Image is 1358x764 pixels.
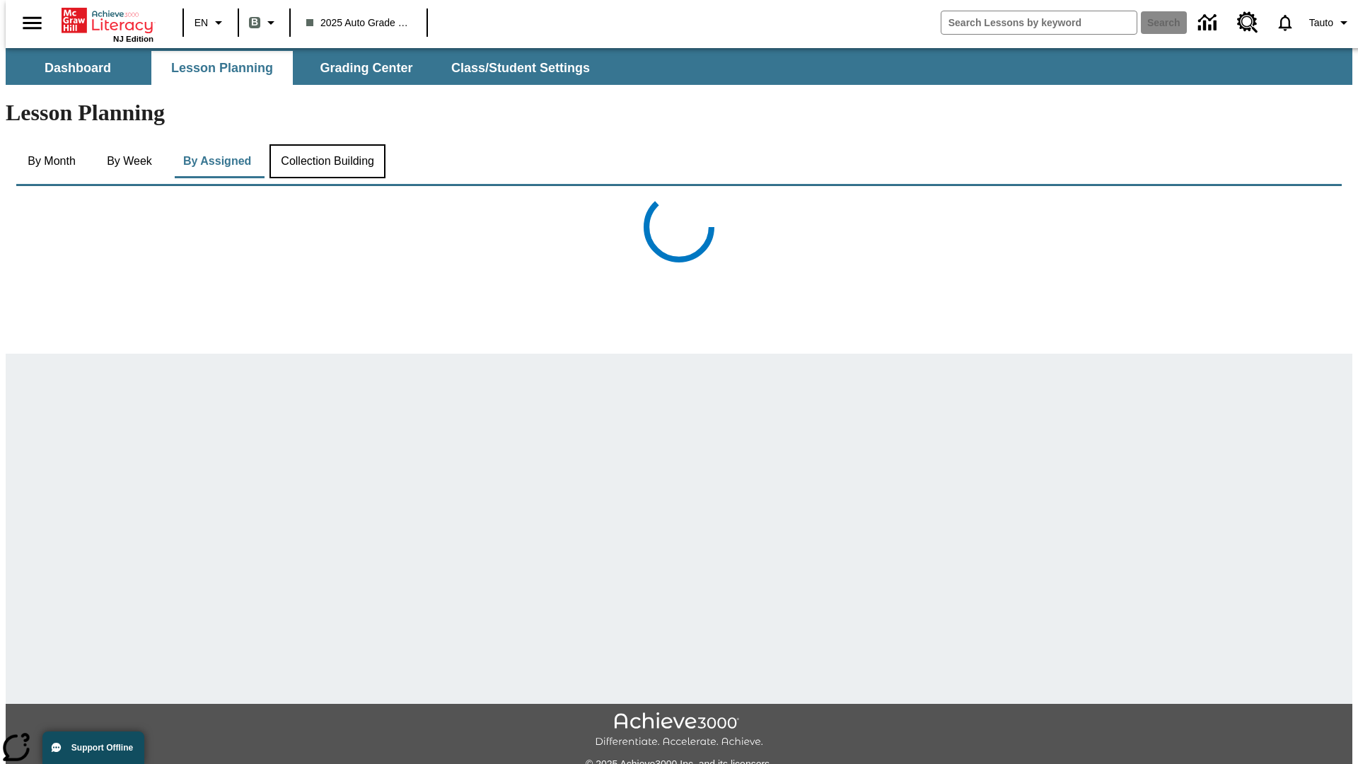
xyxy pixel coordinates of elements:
[6,100,1352,126] h1: Lesson Planning
[188,10,233,35] button: Language: EN, Select a language
[62,5,153,43] div: Home
[151,51,293,85] button: Lesson Planning
[11,2,53,44] button: Open side menu
[171,60,273,76] span: Lesson Planning
[1267,4,1304,41] a: Notifications
[113,35,153,43] span: NJ Edition
[195,16,208,30] span: EN
[251,13,258,31] span: B
[42,731,144,764] button: Support Offline
[269,144,385,178] button: Collection Building
[7,51,149,85] button: Dashboard
[6,48,1352,85] div: SubNavbar
[320,60,412,76] span: Grading Center
[306,16,411,30] span: 2025 Auto Grade 1 B
[296,51,437,85] button: Grading Center
[1229,4,1267,42] a: Resource Center, Will open in new tab
[451,60,590,76] span: Class/Student Settings
[440,51,601,85] button: Class/Student Settings
[172,144,262,178] button: By Assigned
[6,51,603,85] div: SubNavbar
[941,11,1137,34] input: search field
[1304,10,1358,35] button: Profile/Settings
[243,10,285,35] button: Boost Class color is gray green. Change class color
[94,144,165,178] button: By Week
[16,144,87,178] button: By Month
[45,60,111,76] span: Dashboard
[595,712,763,748] img: Achieve3000 Differentiate Accelerate Achieve
[1190,4,1229,42] a: Data Center
[62,6,153,35] a: Home
[71,743,133,753] span: Support Offline
[1309,16,1333,30] span: Tauto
